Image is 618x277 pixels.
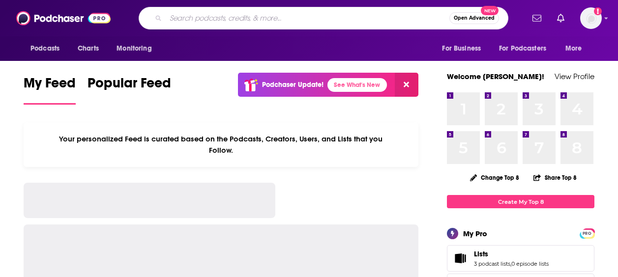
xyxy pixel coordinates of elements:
button: Share Top 8 [533,168,577,187]
a: Lists [450,251,470,265]
span: For Podcasters [499,42,546,55]
span: Podcasts [30,42,59,55]
span: Monitoring [117,42,151,55]
a: Create My Top 8 [447,195,594,208]
button: open menu [435,39,493,58]
a: Welcome [PERSON_NAME]! [447,72,544,81]
button: open menu [24,39,72,58]
a: Popular Feed [88,75,171,105]
span: My Feed [24,75,76,97]
img: User Profile [580,7,602,29]
a: Lists [474,249,549,258]
a: Charts [71,39,105,58]
p: Podchaser Update! [262,81,324,89]
a: My Feed [24,75,76,105]
svg: Add a profile image [594,7,602,15]
span: New [481,6,499,15]
span: For Business [442,42,481,55]
button: open menu [493,39,560,58]
input: Search podcasts, credits, & more... [166,10,449,26]
button: Show profile menu [580,7,602,29]
span: Popular Feed [88,75,171,97]
button: Open AdvancedNew [449,12,499,24]
span: Lists [474,249,488,258]
button: open menu [559,39,594,58]
span: Lists [447,245,594,272]
a: PRO [581,229,593,237]
a: Show notifications dropdown [553,10,568,27]
button: Change Top 8 [464,171,525,184]
div: Search podcasts, credits, & more... [139,7,508,29]
span: Charts [78,42,99,55]
span: Logged in as molly.burgoyne [580,7,602,29]
div: My Pro [463,229,487,238]
a: 3 podcast lists [474,260,510,267]
button: open menu [110,39,164,58]
a: 0 episode lists [511,260,549,267]
span: PRO [581,230,593,237]
a: Show notifications dropdown [529,10,545,27]
img: Podchaser - Follow, Share and Rate Podcasts [16,9,111,28]
span: Open Advanced [454,16,495,21]
div: Your personalized Feed is curated based on the Podcasts, Creators, Users, and Lists that you Follow. [24,122,418,167]
span: , [510,260,511,267]
a: See What's New [327,78,387,92]
span: More [565,42,582,55]
a: View Profile [555,72,594,81]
